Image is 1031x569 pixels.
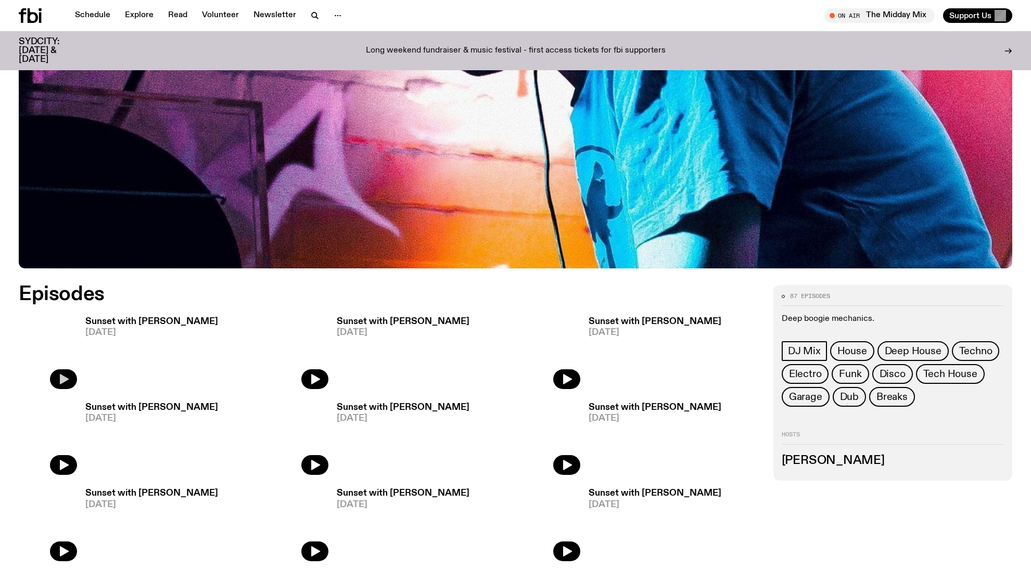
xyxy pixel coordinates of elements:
span: [DATE] [589,500,721,509]
h3: Sunset with [PERSON_NAME] [85,489,218,498]
h3: Sunset with [PERSON_NAME] [589,317,721,326]
a: Dub [833,387,866,407]
a: Sunset with [PERSON_NAME][DATE] [580,489,721,561]
a: Sunset with [PERSON_NAME][DATE] [580,317,721,390]
span: [DATE] [85,414,218,423]
h3: Sunset with [PERSON_NAME] [337,403,469,412]
h2: Episodes [19,285,677,304]
a: Volunteer [196,8,245,23]
a: Explore [119,8,160,23]
a: Newsletter [247,8,302,23]
span: [DATE] [589,328,721,337]
a: House [830,341,874,361]
span: House [837,345,867,357]
h3: Sunset with [PERSON_NAME] [589,489,721,498]
span: Electro [789,368,822,380]
h3: Sunset with [PERSON_NAME] [85,403,218,412]
span: [DATE] [337,414,469,423]
a: Garage [782,387,830,407]
h3: SYDCITY: [DATE] & [DATE] [19,37,85,64]
span: [DATE] [337,500,469,509]
span: Dub [840,391,859,403]
span: Disco [880,368,906,380]
h3: Sunset with [PERSON_NAME] [337,489,469,498]
p: Long weekend fundraiser & music festival - first access tickets for fbi supporters [366,46,666,56]
a: Read [162,8,194,23]
a: Tech House [916,364,985,384]
span: [DATE] [337,328,469,337]
span: [DATE] [589,414,721,423]
span: [DATE] [85,500,218,509]
p: Deep boogie mechanics. [782,314,1004,324]
a: DJ Mix [782,341,827,361]
a: Breaks [869,387,915,407]
a: Funk [832,364,869,384]
a: Sunset with [PERSON_NAME][DATE] [77,403,218,475]
a: Schedule [69,8,117,23]
a: Sunset with [PERSON_NAME][DATE] [77,317,218,390]
a: Sunset with [PERSON_NAME][DATE] [77,489,218,561]
a: Techno [952,341,1000,361]
h3: Sunset with [PERSON_NAME] [337,317,469,326]
a: Disco [872,364,913,384]
span: 87 episodes [790,293,830,299]
span: Garage [789,391,822,403]
button: On AirThe Midday Mix [824,8,935,23]
a: Sunset with [PERSON_NAME][DATE] [580,403,721,475]
span: Funk [839,368,861,380]
span: DJ Mix [788,345,821,357]
span: [DATE] [85,328,218,337]
h2: Hosts [782,432,1004,444]
span: Deep House [885,345,941,357]
a: Sunset with [PERSON_NAME][DATE] [328,403,469,475]
span: Techno [959,345,992,357]
a: Sunset with [PERSON_NAME][DATE] [328,317,469,390]
a: Electro [782,364,829,384]
span: Breaks [876,391,908,403]
h3: [PERSON_NAME] [782,455,1004,467]
a: Sunset with [PERSON_NAME][DATE] [328,489,469,561]
h3: Sunset with [PERSON_NAME] [589,403,721,412]
h3: Sunset with [PERSON_NAME] [85,317,218,326]
span: Tech House [923,368,977,380]
span: Support Us [949,11,991,20]
a: Deep House [877,341,949,361]
button: Support Us [943,8,1012,23]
